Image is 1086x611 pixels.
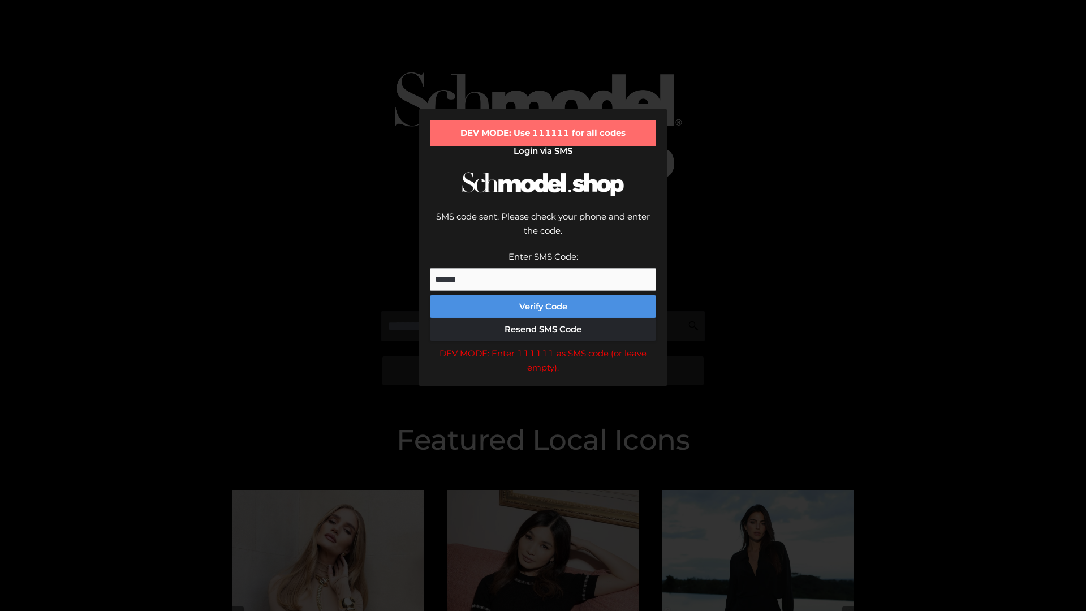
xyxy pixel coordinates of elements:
button: Resend SMS Code [430,318,656,341]
div: DEV MODE: Enter 111111 as SMS code (or leave empty). [430,346,656,375]
label: Enter SMS Code: [508,251,578,262]
div: SMS code sent. Please check your phone and enter the code. [430,209,656,249]
div: DEV MODE: Use 111111 for all codes [430,120,656,146]
img: Schmodel Logo [458,162,628,206]
h2: Login via SMS [430,146,656,156]
button: Verify Code [430,295,656,318]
